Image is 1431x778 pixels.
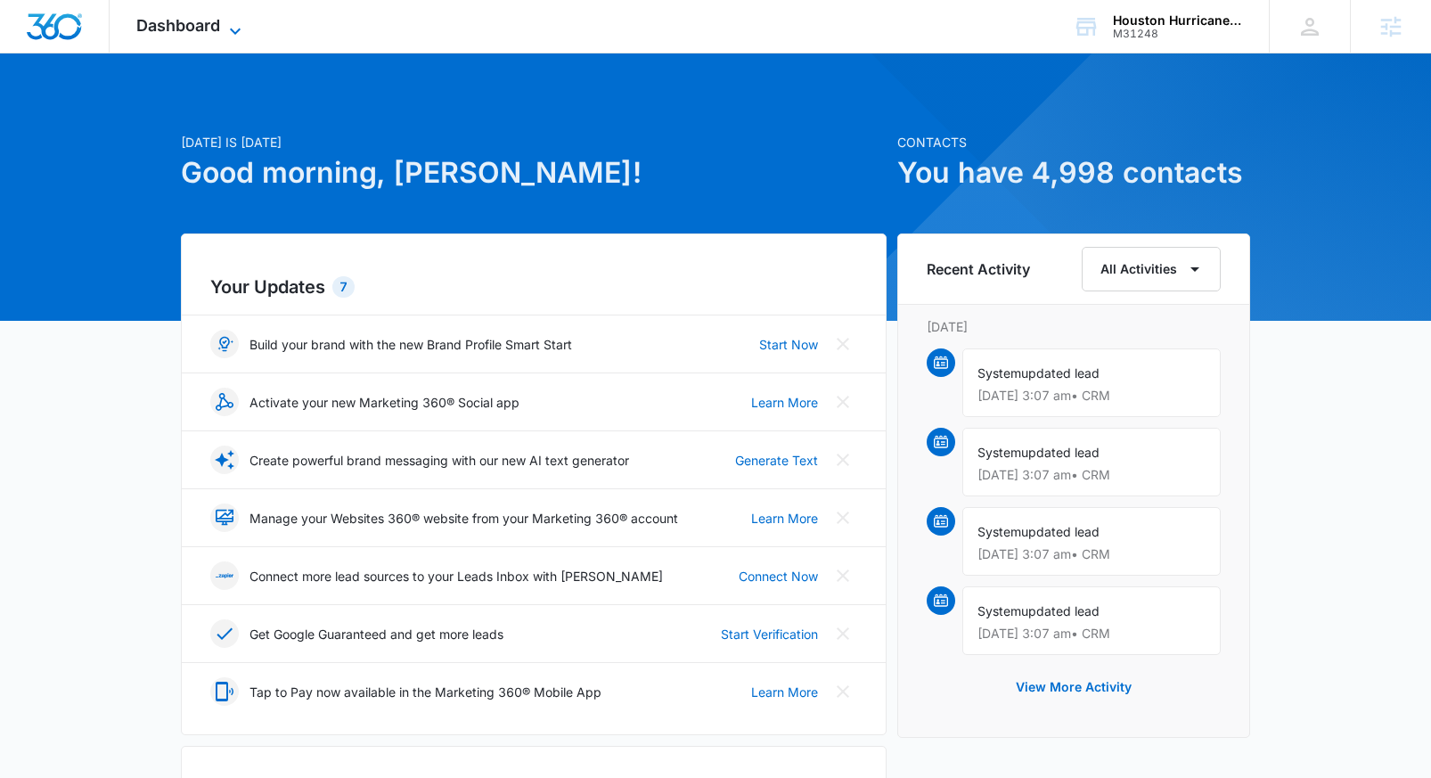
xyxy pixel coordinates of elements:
[1021,524,1100,539] span: updated lead
[829,619,857,648] button: Close
[181,133,887,152] p: [DATE] is [DATE]
[977,389,1206,402] p: [DATE] 3:07 am • CRM
[751,509,818,528] a: Learn More
[249,335,572,354] p: Build your brand with the new Brand Profile Smart Start
[829,388,857,416] button: Close
[735,451,818,470] a: Generate Text
[249,567,663,586] p: Connect more lead sources to your Leads Inbox with [PERSON_NAME]
[977,524,1021,539] span: System
[829,504,857,532] button: Close
[897,152,1250,194] h1: You have 4,998 contacts
[829,561,857,590] button: Close
[332,276,355,298] div: 7
[829,677,857,706] button: Close
[1021,603,1100,618] span: updated lead
[751,393,818,412] a: Learn More
[249,625,503,643] p: Get Google Guaranteed and get more leads
[181,152,887,194] h1: Good morning, [PERSON_NAME]!
[249,451,629,470] p: Create powerful brand messaging with our new AI text generator
[977,445,1021,460] span: System
[721,625,818,643] a: Start Verification
[1113,13,1243,28] div: account name
[136,16,220,35] span: Dashboard
[210,274,857,300] h2: Your Updates
[927,258,1030,280] h6: Recent Activity
[759,335,818,354] a: Start Now
[1021,365,1100,381] span: updated lead
[829,446,857,474] button: Close
[977,548,1206,561] p: [DATE] 3:07 am • CRM
[739,567,818,586] a: Connect Now
[751,683,818,701] a: Learn More
[998,666,1149,708] button: View More Activity
[897,133,1250,152] p: Contacts
[829,330,857,358] button: Close
[249,393,519,412] p: Activate your new Marketing 360® Social app
[927,317,1221,336] p: [DATE]
[249,683,601,701] p: Tap to Pay now available in the Marketing 360® Mobile App
[1021,445,1100,460] span: updated lead
[1082,247,1221,291] button: All Activities
[249,509,678,528] p: Manage your Websites 360® website from your Marketing 360® account
[977,365,1021,381] span: System
[977,627,1206,640] p: [DATE] 3:07 am • CRM
[977,603,1021,618] span: System
[1113,28,1243,40] div: account id
[977,469,1206,481] p: [DATE] 3:07 am • CRM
